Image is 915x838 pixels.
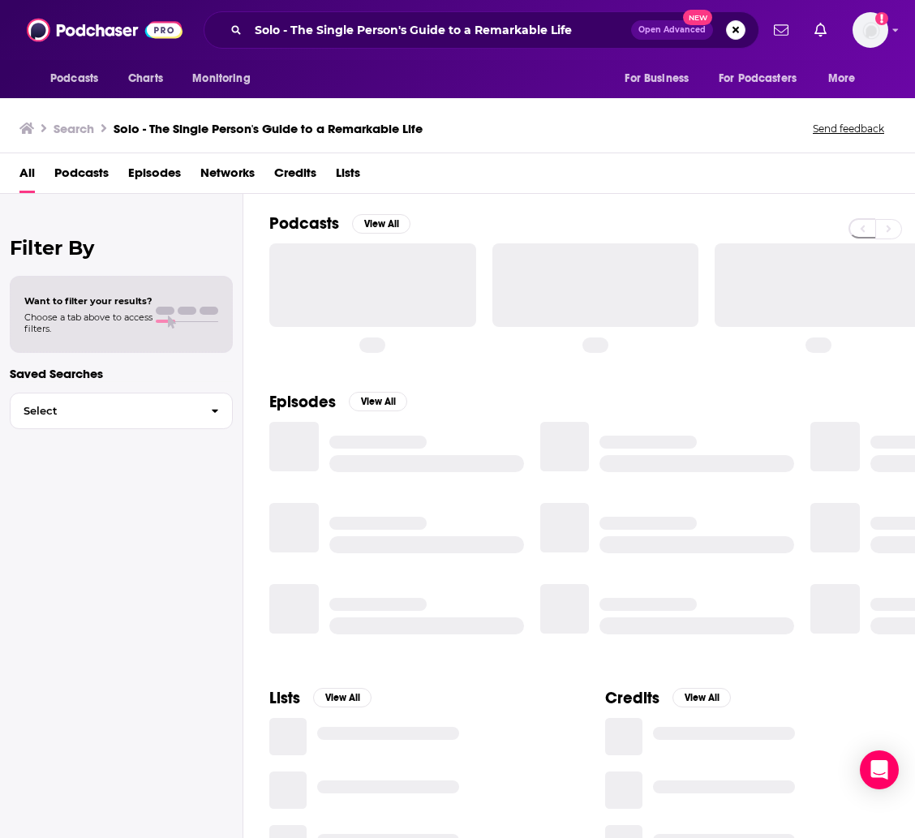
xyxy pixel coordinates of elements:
a: Lists [336,160,360,193]
button: Open AdvancedNew [631,20,713,40]
span: New [683,10,712,25]
h2: Credits [605,688,659,708]
a: EpisodesView All [269,392,407,412]
p: Saved Searches [10,366,233,381]
svg: Add a profile image [875,12,888,25]
h2: Episodes [269,392,336,412]
a: All [19,160,35,193]
button: View All [349,392,407,411]
span: More [828,67,856,90]
span: For Business [625,67,689,90]
span: Podcasts [50,67,98,90]
h2: Filter By [10,236,233,260]
a: Networks [200,160,255,193]
div: Open Intercom Messenger [860,750,899,789]
a: PodcastsView All [269,213,410,234]
span: Monitoring [192,67,250,90]
span: Charts [128,67,163,90]
div: Search podcasts, credits, & more... [204,11,759,49]
button: Show profile menu [853,12,888,48]
button: Send feedback [808,122,889,135]
a: Show notifications dropdown [767,16,795,44]
button: open menu [613,63,709,94]
a: Credits [274,160,316,193]
a: Show notifications dropdown [808,16,833,44]
span: For Podcasters [719,67,797,90]
a: ListsView All [269,688,372,708]
span: Logged in as sarahhallprinc [853,12,888,48]
img: User Profile [853,12,888,48]
h2: Podcasts [269,213,339,234]
a: Episodes [128,160,181,193]
span: Open Advanced [638,26,706,34]
input: Search podcasts, credits, & more... [248,17,631,43]
h3: Search [54,121,94,136]
button: open menu [181,63,271,94]
h3: Solo - The Single Person's Guide to a Remarkable Life [114,121,423,136]
a: Charts [118,63,173,94]
button: View All [352,214,410,234]
button: View All [672,688,731,707]
span: Want to filter your results? [24,295,152,307]
button: open menu [708,63,820,94]
button: open menu [817,63,876,94]
button: open menu [39,63,119,94]
button: View All [313,688,372,707]
button: Select [10,393,233,429]
span: Choose a tab above to access filters. [24,312,152,334]
img: Podchaser - Follow, Share and Rate Podcasts [27,15,183,45]
span: Select [11,406,198,416]
a: Podcasts [54,160,109,193]
h2: Lists [269,688,300,708]
a: CreditsView All [605,688,731,708]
